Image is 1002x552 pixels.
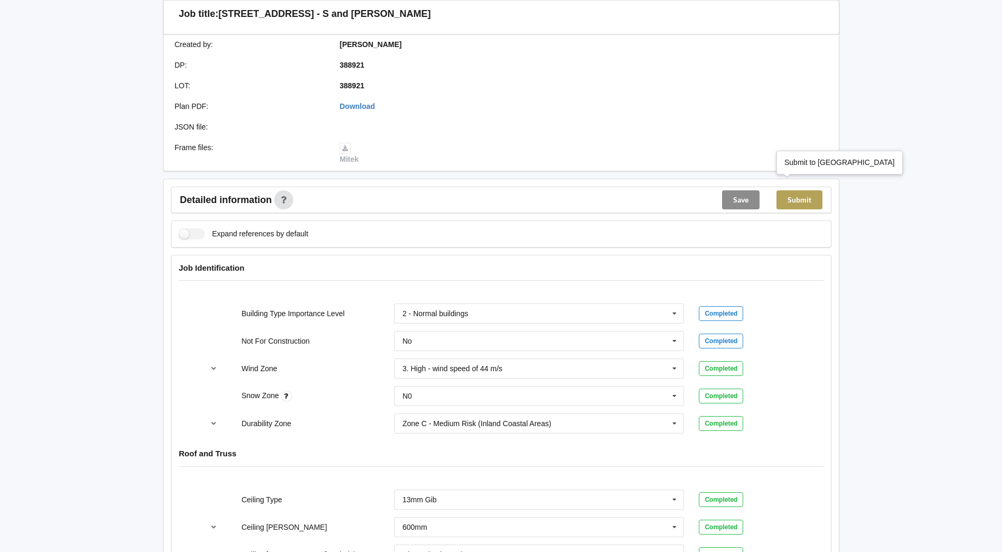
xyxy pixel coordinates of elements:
div: Completed [699,334,743,348]
button: reference-toggle [203,359,224,378]
div: No [402,337,412,345]
h4: Job Identification [179,263,823,273]
label: Durability Zone [241,419,291,428]
button: reference-toggle [203,414,224,433]
h3: [STREET_ADDRESS] - S and [PERSON_NAME] [219,8,431,20]
div: Submit to [GEOGRAPHIC_DATA] [784,157,895,168]
div: LOT : [167,80,333,91]
div: Completed [699,361,743,376]
div: Zone C - Medium Risk (Inland Coastal Areas) [402,420,551,427]
label: Building Type Importance Level [241,309,344,318]
h4: Roof and Truss [179,448,823,458]
div: Completed [699,416,743,431]
div: 2 - Normal buildings [402,310,469,317]
a: Mitek [340,143,359,163]
label: Not For Construction [241,337,310,345]
label: Snow Zone [241,391,281,400]
a: Download [340,102,375,111]
div: Completed [699,389,743,403]
div: Plan PDF : [167,101,333,112]
span: Detailed information [180,195,272,205]
label: Ceiling Type [241,495,282,504]
b: [PERSON_NAME] [340,40,401,49]
b: 388921 [340,81,364,90]
label: Wind Zone [241,364,277,373]
div: 3. High - wind speed of 44 m/s [402,365,502,372]
div: DP : [167,60,333,70]
label: Expand references by default [179,228,308,240]
div: 13mm Gib [402,496,437,503]
label: Ceiling [PERSON_NAME] [241,523,327,531]
b: 388921 [340,61,364,69]
div: Completed [699,306,743,321]
button: reference-toggle [203,518,224,537]
div: Completed [699,492,743,507]
button: Submit [776,190,822,209]
div: 600mm [402,523,427,531]
div: JSON file : [167,122,333,132]
div: Frame files : [167,142,333,164]
h3: Job title: [179,8,219,20]
div: Created by : [167,39,333,50]
div: Completed [699,520,743,535]
div: N0 [402,392,412,400]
